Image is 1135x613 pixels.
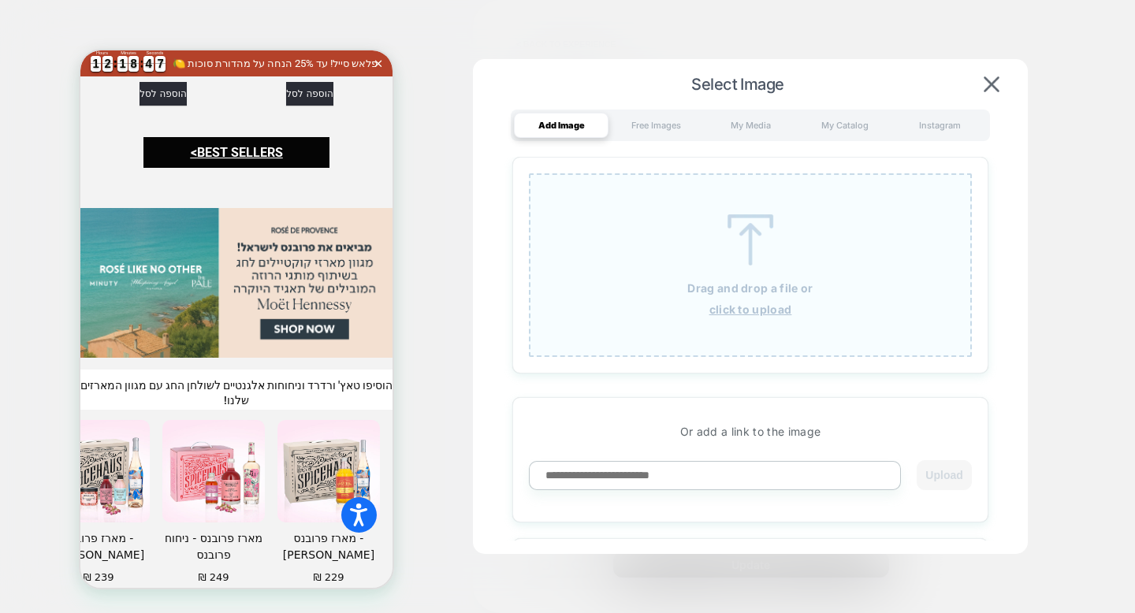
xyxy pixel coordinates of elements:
a: מארז פרובנס - זוהר ורוד [197,480,300,564]
div: מארז פרובנס - ניחוח פרובנס [82,480,184,513]
span: Select Image [497,75,979,94]
div: 1 [10,13,20,21]
div: 7 [75,6,85,13]
img: מארז פרובנס - ניחוח פרובנס [82,370,184,472]
span: Add to cart [59,32,106,55]
a: BEST SELLERS [117,95,203,110]
a: Close [292,6,305,20]
img: dropzone [715,214,786,266]
div: 1 [10,6,20,13]
p: Drag and drop a file or [687,281,813,295]
div: 2 [22,13,32,21]
div: Instagram [892,113,987,138]
div: 2 [22,6,32,13]
div: Drag and drop a file orclick to upload [529,173,972,357]
div: 1 [37,13,47,21]
div: 8 [48,13,58,21]
div: My Catalog [798,113,892,138]
div: My Media [703,113,798,138]
div: ‏229 ‏₪ [233,521,263,533]
div: 7 [75,13,85,21]
div: 8 [48,6,58,13]
span: Add to cart [206,32,252,55]
div: 4 [63,13,73,21]
div: Add Image [514,113,608,138]
div: ‏239 ‏₪ [2,521,33,533]
div: Free Images [608,113,703,138]
div: 4 [63,6,73,13]
u: click to upload [709,303,792,316]
div: ‏249 ‏₪ [117,521,148,533]
span: פלאש סייל! עד 25% הנחה על מהדורת סוכות 🍋 [92,5,297,22]
a: מארז פרובנס - ניחוח פרובנס [82,480,184,564]
img: מארז פרובנס - זוהר ורוד [197,370,300,472]
div: 1 [37,6,47,13]
p: Or add a link to the image [529,425,972,438]
div: מארז פרובנס - [PERSON_NAME] [197,480,300,513]
a: > [110,95,117,110]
